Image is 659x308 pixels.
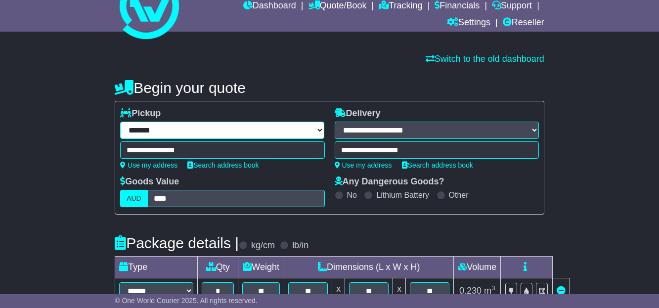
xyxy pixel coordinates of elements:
[449,190,469,200] label: Other
[120,108,161,119] label: Pickup
[557,286,566,296] a: Remove this item
[115,80,544,96] h4: Begin your quote
[459,286,482,296] span: 0.230
[426,54,544,64] a: Switch to the old dashboard
[115,297,258,305] span: © One World Courier 2025. All rights reserved.
[503,15,544,32] a: Reseller
[454,257,501,278] td: Volume
[198,257,238,278] td: Qty
[447,15,490,32] a: Settings
[376,190,429,200] label: Lithium Battery
[484,286,495,296] span: m
[393,278,406,304] td: x
[115,257,198,278] td: Type
[402,161,473,169] a: Search address book
[332,278,345,304] td: x
[120,176,179,187] label: Goods Value
[335,108,381,119] label: Delivery
[491,284,495,292] sup: 3
[292,240,308,251] label: lb/in
[335,161,392,169] a: Use my address
[238,257,284,278] td: Weight
[120,190,148,207] label: AUD
[120,161,177,169] a: Use my address
[284,257,454,278] td: Dimensions (L x W x H)
[347,190,357,200] label: No
[335,176,444,187] label: Any Dangerous Goods?
[115,235,239,251] h4: Package details |
[251,240,275,251] label: kg/cm
[187,161,259,169] a: Search address book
